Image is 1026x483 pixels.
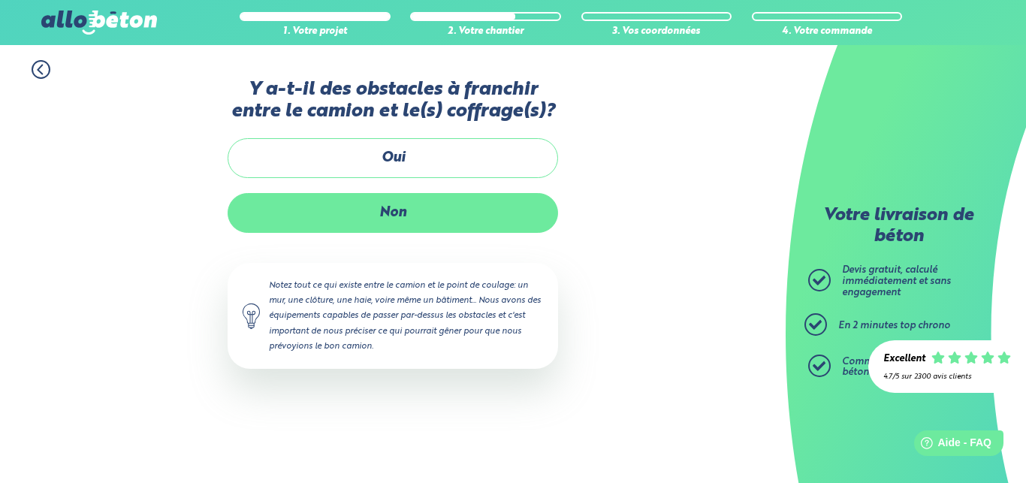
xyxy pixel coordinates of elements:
div: 3. Vos coordonnées [581,26,732,38]
label: Non [228,193,558,233]
label: Oui [228,138,558,178]
div: 4. Votre commande [752,26,902,38]
iframe: Help widget launcher [892,424,1009,466]
div: Notez tout ce qui existe entre le camion et le point de coulage: un mur, une clôture, une haie, v... [228,263,558,369]
div: 2. Votre chantier [410,26,560,38]
label: Y a-t-il des obstacles à franchir entre le camion et le(s) coffrage(s)? [228,79,558,123]
img: allobéton [41,11,157,35]
div: 1. Votre projet [240,26,390,38]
